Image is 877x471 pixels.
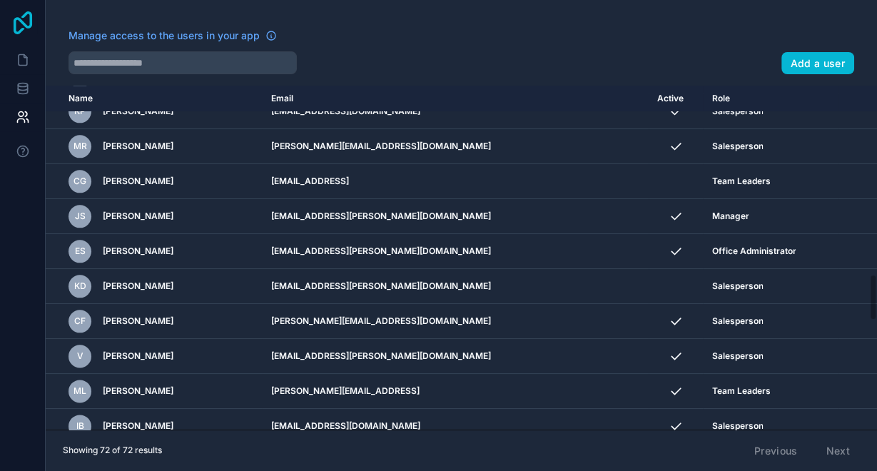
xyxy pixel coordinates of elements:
span: Salesperson [711,280,763,292]
span: Team Leaders [711,176,770,187]
span: CG [73,176,86,187]
th: Role [703,86,837,112]
button: Add a user [781,52,855,75]
td: [EMAIL_ADDRESS][PERSON_NAME][DOMAIN_NAME] [263,269,649,304]
span: Salesperson [711,141,763,152]
span: V [77,350,83,362]
span: ES [75,245,86,257]
span: Salesperson [711,350,763,362]
th: Email [263,86,649,112]
td: [EMAIL_ADDRESS][DOMAIN_NAME] [263,409,649,444]
span: Manage access to the users in your app [69,29,260,43]
span: Salesperson [711,420,763,432]
span: [PERSON_NAME] [103,141,173,152]
span: MR [73,141,87,152]
span: [PERSON_NAME] [103,420,173,432]
span: IB [76,420,84,432]
td: [EMAIL_ADDRESS][PERSON_NAME][DOMAIN_NAME] [263,199,649,234]
span: [PERSON_NAME] [103,315,173,327]
span: [PERSON_NAME] [103,211,173,222]
span: Manager [711,211,749,222]
td: [EMAIL_ADDRESS][PERSON_NAME][DOMAIN_NAME] [263,339,649,374]
span: Team Leaders [711,385,770,397]
th: Active [649,86,704,112]
span: JS [75,211,86,222]
span: [PERSON_NAME] [103,350,173,362]
span: [PERSON_NAME] [103,176,173,187]
th: Name [46,86,263,112]
span: KD [74,280,86,292]
td: [PERSON_NAME][EMAIL_ADDRESS] [263,374,649,409]
span: [PERSON_NAME] [103,385,173,397]
span: Salesperson [711,315,763,327]
span: Office Administrator [711,245,796,257]
td: [PERSON_NAME][EMAIL_ADDRESS][DOMAIN_NAME] [263,129,649,164]
span: Showing 72 of 72 results [63,445,162,456]
div: scrollable content [46,86,877,430]
td: [EMAIL_ADDRESS][PERSON_NAME][DOMAIN_NAME] [263,234,649,269]
span: ML [73,385,86,397]
span: [PERSON_NAME] [103,280,173,292]
a: Manage access to the users in your app [69,29,277,43]
td: [EMAIL_ADDRESS] [263,164,649,199]
td: [PERSON_NAME][EMAIL_ADDRESS][DOMAIN_NAME] [263,304,649,339]
span: CF [74,315,86,327]
span: [PERSON_NAME] [103,245,173,257]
